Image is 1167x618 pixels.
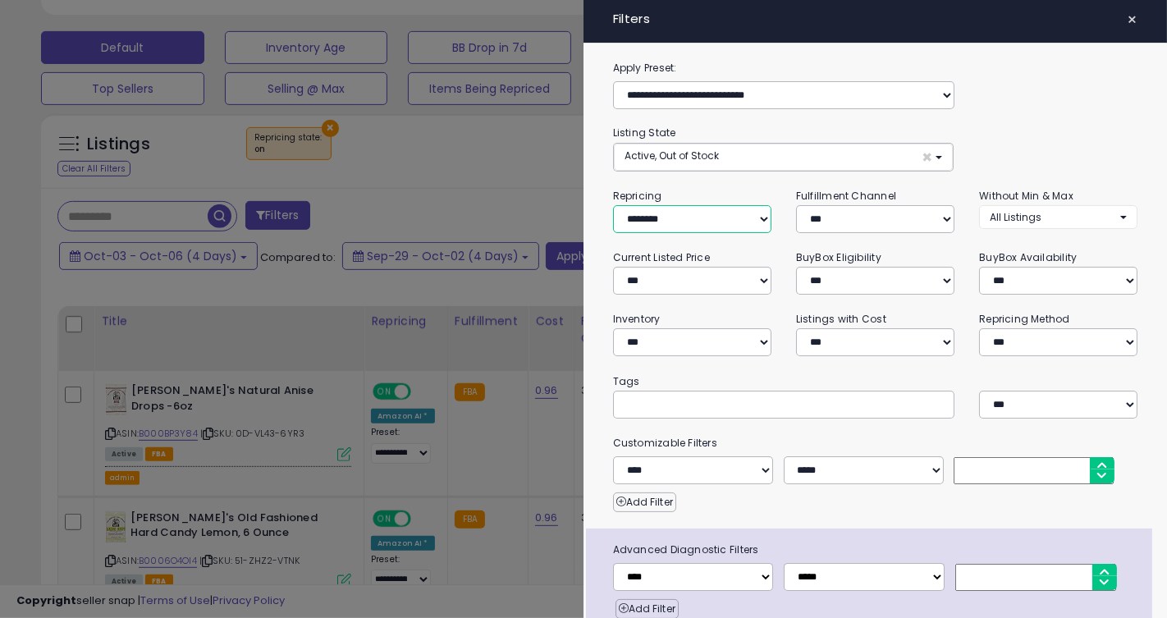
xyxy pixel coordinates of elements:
[613,250,710,264] small: Current Listed Price
[613,12,1138,26] h4: Filters
[922,149,932,166] span: ×
[979,250,1077,264] small: BuyBox Availability
[990,210,1041,224] span: All Listings
[601,434,1151,452] small: Customizable Filters
[1127,8,1137,31] span: ×
[614,144,954,171] button: Active, Out of Stock ×
[796,312,886,326] small: Listings with Cost
[613,189,662,203] small: Repricing
[796,250,881,264] small: BuyBox Eligibility
[601,59,1151,77] label: Apply Preset:
[979,205,1137,229] button: All Listings
[601,541,1153,559] span: Advanced Diagnostic Filters
[613,312,661,326] small: Inventory
[1120,8,1144,31] button: ×
[979,189,1073,203] small: Without Min & Max
[601,373,1151,391] small: Tags
[613,126,676,140] small: Listing State
[613,492,676,512] button: Add Filter
[979,312,1070,326] small: Repricing Method
[625,149,719,163] span: Active, Out of Stock
[796,189,896,203] small: Fulfillment Channel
